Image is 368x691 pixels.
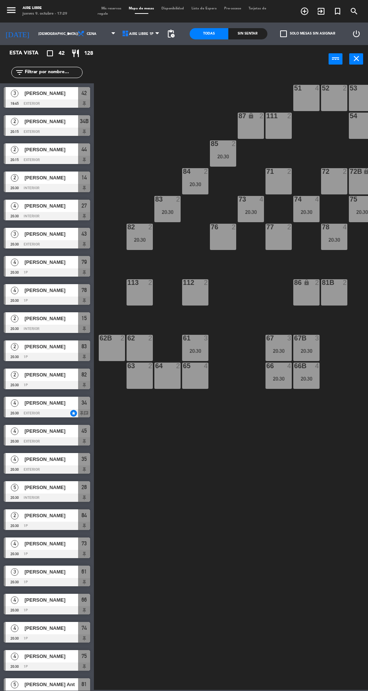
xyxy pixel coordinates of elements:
[315,85,320,92] div: 4
[81,286,87,295] span: 78
[81,229,87,238] span: 43
[6,5,17,16] i: menu
[121,335,125,342] div: 2
[350,168,350,175] div: 72B
[211,140,211,147] div: 85
[81,145,87,154] span: 44
[287,168,292,175] div: 2
[238,196,239,203] div: 73
[11,428,18,435] span: 4
[11,90,18,97] span: 3
[154,209,181,215] div: 20:30
[11,230,18,238] span: 3
[315,196,320,203] div: 4
[81,680,87,689] span: 81
[265,376,292,381] div: 20:30
[204,363,208,369] div: 4
[300,7,309,16] i: add_circle_outline
[331,54,340,63] i: power_input
[24,568,78,576] span: [PERSON_NAME]
[71,49,80,58] i: restaurant
[232,224,236,230] div: 2
[24,68,82,77] input: Filtrar por nombre...
[81,567,87,576] span: 61
[127,237,153,242] div: 20:30
[23,11,67,17] div: jueves 9. octubre - 17:29
[11,681,18,688] span: 5
[11,653,18,660] span: 4
[293,209,320,215] div: 20:30
[24,652,78,660] span: [PERSON_NAME]
[211,224,211,230] div: 76
[259,196,264,203] div: 4
[350,85,350,92] div: 53
[24,343,78,351] span: [PERSON_NAME]
[176,363,181,369] div: 2
[11,315,18,322] span: 2
[280,30,287,37] span: check_box_outline_blank
[166,29,175,38] span: pending_actions
[350,113,350,119] div: 54
[81,595,87,604] span: 66
[81,314,87,323] span: 15
[100,335,100,342] div: 62B
[24,427,78,435] span: [PERSON_NAME]
[127,279,128,286] div: 113
[265,348,292,354] div: 20:30
[81,511,87,520] span: 84
[11,540,18,548] span: 4
[24,174,78,182] span: [PERSON_NAME]
[24,540,78,548] span: [PERSON_NAME]
[81,398,87,407] span: 34
[190,28,228,39] div: Todas
[11,174,18,182] span: 2
[148,224,153,230] div: 2
[238,209,264,215] div: 20:30
[343,224,347,230] div: 4
[81,173,87,182] span: 14
[232,140,236,147] div: 2
[182,182,208,187] div: 20:30
[349,53,363,65] button: close
[293,348,320,354] div: 20:30
[98,7,125,10] span: Mis reservas
[343,168,347,175] div: 2
[24,146,78,154] span: [PERSON_NAME]
[24,89,78,97] span: [PERSON_NAME]
[127,363,128,369] div: 63
[84,49,93,58] span: 128
[81,426,87,435] span: 45
[24,258,78,266] span: [PERSON_NAME]
[11,259,18,266] span: 4
[352,54,361,63] i: close
[64,29,73,38] i: arrow_drop_down
[11,568,18,576] span: 3
[24,286,78,294] span: [PERSON_NAME]
[11,343,18,351] span: 2
[87,32,97,36] span: Cena
[188,7,220,10] span: Lista de Espera
[11,118,18,125] span: 2
[315,363,320,369] div: 4
[4,49,54,58] div: Esta vista
[81,201,87,210] span: 27
[125,7,158,10] span: Mapa de mesas
[317,7,326,16] i: exit_to_app
[24,680,78,688] span: [PERSON_NAME] Ant
[333,7,342,16] i: turned_in_not
[238,113,239,119] div: 87
[343,279,347,286] div: 2
[11,512,18,519] span: 2
[204,168,208,175] div: 2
